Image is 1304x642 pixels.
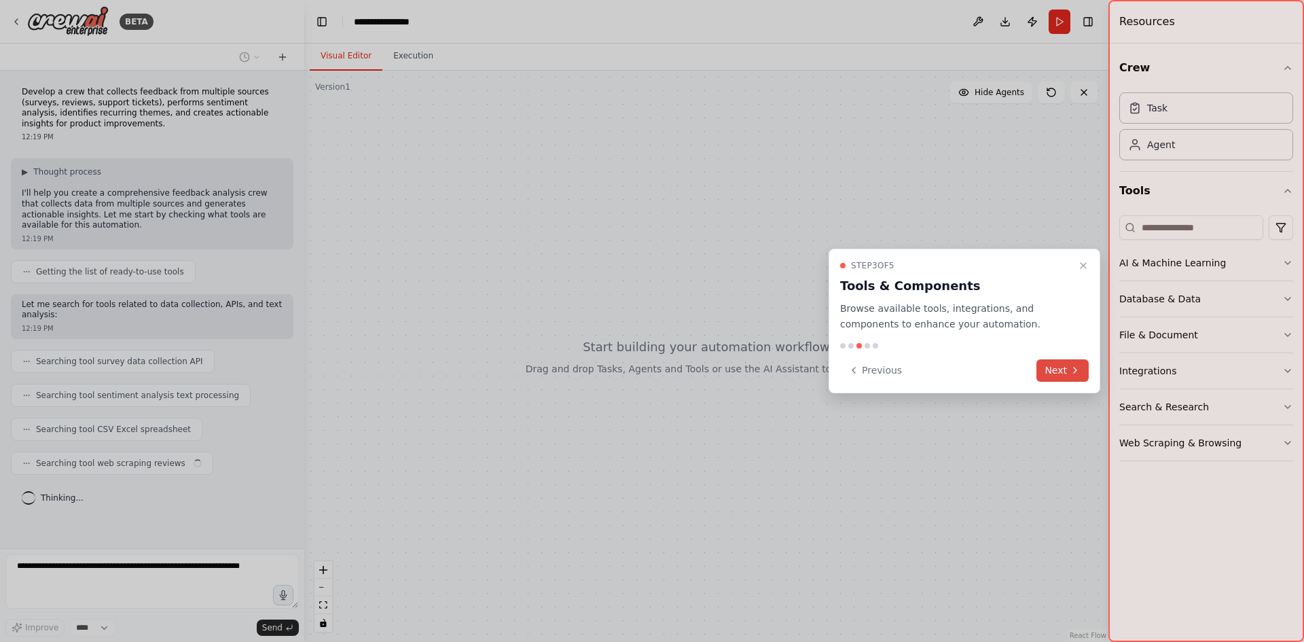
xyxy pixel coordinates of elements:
[851,260,894,271] span: Step 3 of 5
[840,277,1072,296] h3: Tools & Components
[840,301,1072,332] p: Browse available tools, integrations, and components to enhance your automation.
[1075,257,1091,274] button: Close walkthrough
[840,359,910,382] button: Previous
[312,12,331,31] button: Hide left sidebar
[1036,359,1089,382] button: Next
